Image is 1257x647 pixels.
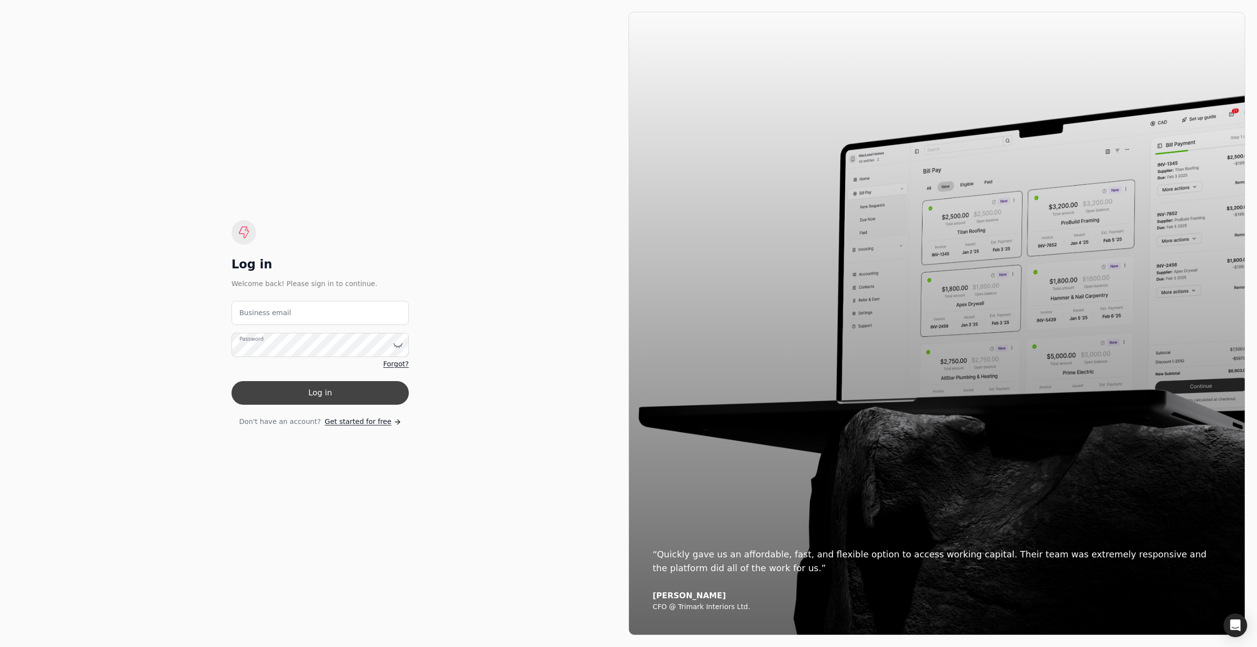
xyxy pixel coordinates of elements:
div: “Quickly gave us an affordable, fast, and flexible option to access working capital. Their team w... [653,548,1221,575]
div: CFO @ Trimark Interiors Ltd. [653,603,1221,612]
div: Open Intercom Messenger [1224,614,1247,637]
button: Log in [232,381,409,405]
div: Log in [232,257,409,272]
a: Get started for free [325,417,401,427]
span: Get started for free [325,417,391,427]
label: Business email [239,308,291,318]
span: Don't have an account? [239,417,321,427]
label: Password [239,335,264,343]
div: Welcome back! Please sign in to continue. [232,278,409,289]
div: [PERSON_NAME] [653,591,1221,601]
a: Forgot? [383,359,409,369]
